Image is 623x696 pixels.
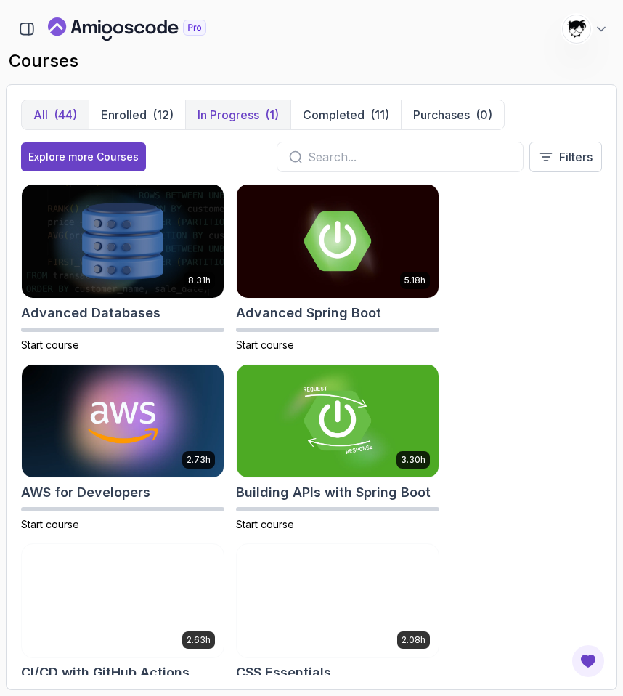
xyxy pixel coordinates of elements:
[529,142,602,172] button: Filters
[185,100,290,129] button: In Progress(1)
[413,106,470,124] p: Purchases
[152,106,174,124] div: (12)
[308,148,511,166] input: Search...
[404,275,425,286] p: 5.18h
[21,339,79,351] span: Start course
[48,17,240,41] a: Landing page
[236,518,294,530] span: Start course
[22,365,224,478] img: AWS for Developers card
[21,482,150,503] h2: AWS for Developers
[563,15,590,43] img: user profile image
[290,100,401,129] button: Completed(11)
[33,106,48,124] p: All
[303,106,365,124] p: Completed
[370,106,389,124] div: (11)
[237,365,439,478] img: Building APIs with Spring Boot card
[401,454,425,466] p: 3.30h
[562,15,608,44] button: user profile image
[187,454,211,466] p: 2.73h
[237,544,439,657] img: CSS Essentials card
[265,106,279,124] div: (1)
[54,106,77,124] div: (44)
[21,303,160,323] h2: Advanced Databases
[89,100,185,129] button: Enrolled(12)
[21,142,146,171] button: Explore more Courses
[237,185,439,298] img: Advanced Spring Boot card
[402,634,425,646] p: 2.08h
[198,106,259,124] p: In Progress
[401,100,504,129] button: Purchases(0)
[9,49,614,73] h2: courses
[236,303,381,323] h2: Advanced Spring Boot
[571,644,606,679] button: Open Feedback Button
[21,663,190,683] h2: CI/CD with GitHub Actions
[28,150,139,164] div: Explore more Courses
[22,544,224,657] img: CI/CD with GitHub Actions card
[101,106,147,124] p: Enrolled
[476,106,492,124] div: (0)
[236,663,331,683] h2: CSS Essentials
[22,100,89,129] button: All(44)
[187,634,211,646] p: 2.63h
[559,148,593,166] p: Filters
[22,185,224,298] img: Advanced Databases card
[188,275,211,286] p: 8.31h
[236,339,294,351] span: Start course
[236,482,431,503] h2: Building APIs with Spring Boot
[21,518,79,530] span: Start course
